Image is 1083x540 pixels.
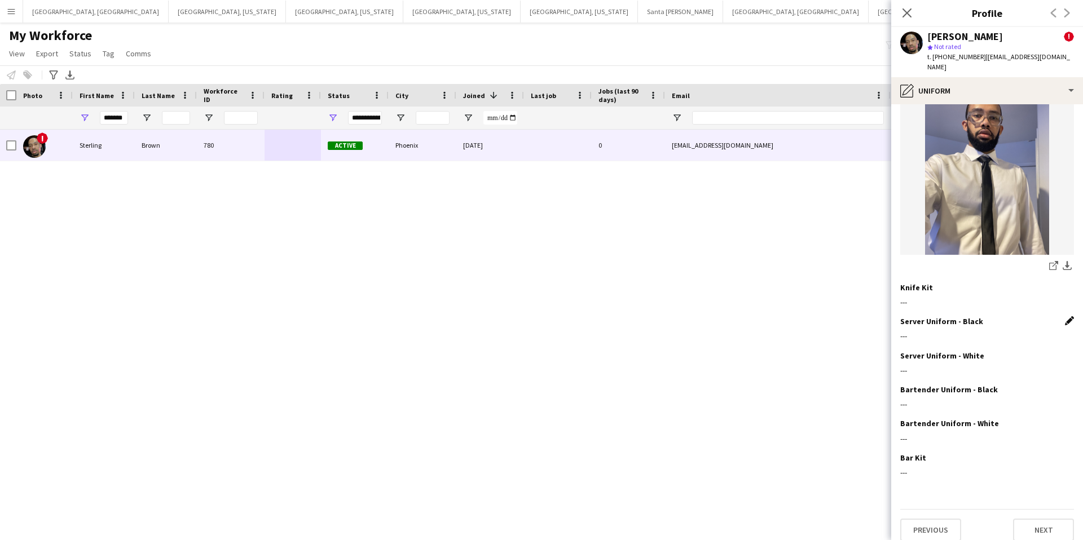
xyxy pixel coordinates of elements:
[900,331,1074,341] div: ---
[23,135,46,158] img: Sterling Brown
[224,111,258,125] input: Workforce ID Filter Input
[103,48,115,59] span: Tag
[121,46,156,61] a: Comms
[204,113,214,123] button: Open Filter Menu
[23,91,42,100] span: Photo
[47,68,60,82] app-action-btn: Advanced filters
[271,91,293,100] span: Rating
[891,77,1083,104] div: Uniform
[934,42,961,51] span: Not rated
[927,32,1003,42] div: [PERSON_NAME]
[65,46,96,61] a: Status
[891,6,1083,20] h3: Profile
[389,130,456,161] div: Phoenix
[32,46,63,61] a: Export
[416,111,450,125] input: City Filter Input
[126,48,151,59] span: Comms
[692,111,884,125] input: Email Filter Input
[23,1,169,23] button: [GEOGRAPHIC_DATA], [GEOGRAPHIC_DATA]
[98,46,119,61] a: Tag
[665,130,891,161] div: [EMAIL_ADDRESS][DOMAIN_NAME]
[900,365,1074,375] div: ---
[328,141,363,150] span: Active
[9,27,92,44] span: My Workforce
[672,113,682,123] button: Open Filter Menu
[80,113,90,123] button: Open Filter Menu
[286,1,403,23] button: [GEOGRAPHIC_DATA], [US_STATE]
[456,130,524,161] div: [DATE]
[135,130,197,161] div: Brown
[592,130,665,161] div: 0
[395,113,406,123] button: Open Filter Menu
[63,68,77,82] app-action-btn: Export XLSX
[900,399,1074,409] div: ---
[463,113,473,123] button: Open Filter Menu
[9,48,25,59] span: View
[927,52,1070,71] span: | [EMAIL_ADDRESS][DOMAIN_NAME]
[927,52,986,61] span: t. [PHONE_NUMBER]
[900,453,926,463] h3: Bar Kit
[900,351,984,361] h3: Server Uniform - White
[638,1,723,23] button: Santa [PERSON_NAME]
[891,130,1035,161] div: [PHONE_NUMBER]
[900,433,1074,444] div: ---
[73,130,135,161] div: Sterling
[900,297,1074,307] div: ---
[531,91,556,100] span: Last job
[900,90,1074,255] img: IMG_1709 (1).jpeg
[36,48,58,59] span: Export
[723,1,869,23] button: [GEOGRAPHIC_DATA], [GEOGRAPHIC_DATA]
[162,111,190,125] input: Last Name Filter Input
[37,132,48,144] span: !
[80,91,114,100] span: First Name
[204,87,244,104] span: Workforce ID
[328,91,350,100] span: Status
[598,87,645,104] span: Jobs (last 90 days)
[5,46,29,61] a: View
[100,111,128,125] input: First Name Filter Input
[900,384,998,395] h3: Bartender Uniform - Black
[672,91,690,100] span: Email
[869,1,986,23] button: [GEOGRAPHIC_DATA], [US_STATE]
[521,1,638,23] button: [GEOGRAPHIC_DATA], [US_STATE]
[403,1,521,23] button: [GEOGRAPHIC_DATA], [US_STATE]
[197,130,265,161] div: 780
[169,1,286,23] button: [GEOGRAPHIC_DATA], [US_STATE]
[142,113,152,123] button: Open Filter Menu
[395,91,408,100] span: City
[142,91,175,100] span: Last Name
[328,113,338,123] button: Open Filter Menu
[69,48,91,59] span: Status
[900,467,1074,477] div: ---
[463,91,485,100] span: Joined
[1064,32,1074,42] span: !
[900,282,933,293] h3: Knife Kit
[483,111,517,125] input: Joined Filter Input
[900,418,999,428] h3: Bartender Uniform - White
[900,316,983,326] h3: Server Uniform - Black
